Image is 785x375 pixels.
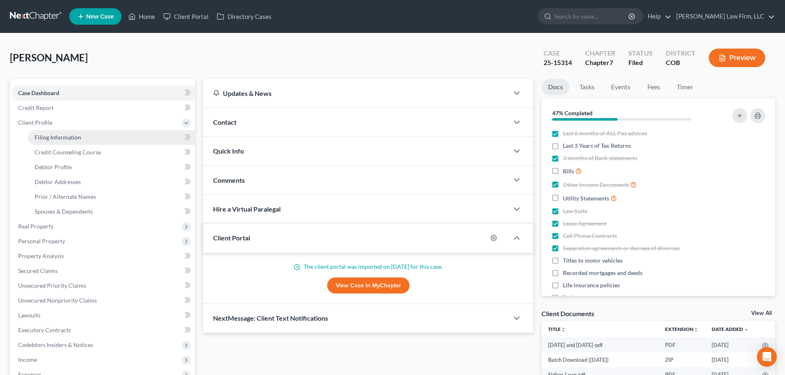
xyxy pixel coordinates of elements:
[666,58,696,68] div: COB
[561,327,566,332] i: unfold_more
[644,9,671,24] a: Help
[327,277,410,294] a: View Case in MyChapter
[12,308,195,323] a: Lawsuits
[12,278,195,293] a: Unsecured Priority Claims
[18,297,97,304] span: Unsecured Nonpriority Claims
[658,338,705,352] td: PDF
[563,244,680,252] span: Separation agreements or decrees of divorces
[548,326,566,332] a: Titleunfold_more
[541,79,569,95] a: Docs
[213,9,276,24] a: Directory Cases
[585,58,615,68] div: Chapter
[628,58,653,68] div: Filed
[544,49,572,58] div: Case
[18,238,65,245] span: Personal Property
[35,178,81,185] span: Debtor Addresses
[709,49,765,67] button: Preview
[35,208,93,215] span: Spouses & Dependents
[666,49,696,58] div: District
[563,154,637,162] span: 3 months of Bank statements
[563,207,587,215] span: Law Suits
[705,352,755,367] td: [DATE]
[665,326,698,332] a: Extensionunfold_more
[609,58,613,66] span: 7
[18,89,59,96] span: Case Dashboard
[10,51,88,63] span: [PERSON_NAME]
[563,142,631,150] span: Last 3 Years of Tax Returns
[541,338,658,352] td: [DATE] and [DATE]-pdf
[213,147,244,155] span: Quick Info
[705,338,755,352] td: [DATE]
[28,130,195,145] a: Filing Information
[573,79,601,95] a: Tasks
[18,341,93,348] span: Codebtors Insiders & Notices
[585,49,615,58] div: Chapter
[18,119,52,126] span: Client Profile
[552,109,593,116] strong: 47% Completed
[213,176,245,184] span: Comments
[541,352,658,367] td: Batch Download ([DATE])
[35,193,96,200] span: Prior / Alternate Names
[28,175,195,189] a: Debtor Addresses
[18,326,71,333] span: Executory Contracts
[751,310,772,316] a: View All
[563,129,647,137] span: Last 6 months of ALL Pay advices
[605,79,637,95] a: Events
[86,14,114,20] span: New Case
[563,232,617,240] span: Cell Phone Contracts
[563,293,643,302] span: Retirement account statements
[35,163,72,170] span: Debtor Profile
[672,9,775,24] a: [PERSON_NAME] Law Firm, LLC
[28,145,195,160] a: Credit Counseling Course
[658,352,705,367] td: ZIP
[12,249,195,263] a: Property Analysis
[12,263,195,278] a: Secured Claims
[213,205,281,213] span: Hire a Virtual Paralegal
[563,167,574,175] span: Bills
[18,356,37,363] span: Income
[35,134,81,141] span: Filing Information
[18,104,54,111] span: Credit Report
[563,269,642,277] span: Recorded mortgages and deeds
[213,263,523,271] p: The client portal was imported on [DATE] for this case.
[563,256,623,265] span: Titles to motor vehicles
[757,347,777,367] div: Open Intercom Messenger
[18,282,86,289] span: Unsecured Priority Claims
[628,49,653,58] div: Status
[18,312,40,319] span: Lawsuits
[213,314,328,322] span: NextMessage: Client Text Notifications
[563,281,620,289] span: Life insurance policies
[213,234,250,242] span: Client Portal
[563,194,609,203] span: Utility Statements
[28,189,195,204] a: Prior / Alternate Names
[563,219,607,228] span: Lease Agreement
[124,9,159,24] a: Home
[744,327,749,332] i: expand_more
[18,252,64,259] span: Property Analysis
[28,204,195,219] a: Spouses & Dependents
[640,79,667,95] a: Fees
[18,267,58,274] span: Secured Claims
[35,149,101,156] span: Credit Counseling Course
[159,9,213,24] a: Client Portal
[12,323,195,338] a: Executory Contracts
[563,181,629,189] span: Other Income Documents
[12,100,195,115] a: Credit Report
[213,89,499,98] div: Updates & News
[541,309,594,318] div: Client Documents
[28,160,195,175] a: Debtor Profile
[12,293,195,308] a: Unsecured Nonpriority Claims
[12,86,195,100] a: Case Dashboard
[544,58,572,68] div: 25-15314
[712,326,749,332] a: Date Added expand_more
[213,118,237,126] span: Contact
[670,79,700,95] a: Timer
[18,223,54,230] span: Real Property
[694,327,698,332] i: unfold_more
[554,9,630,24] input: Search by name...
